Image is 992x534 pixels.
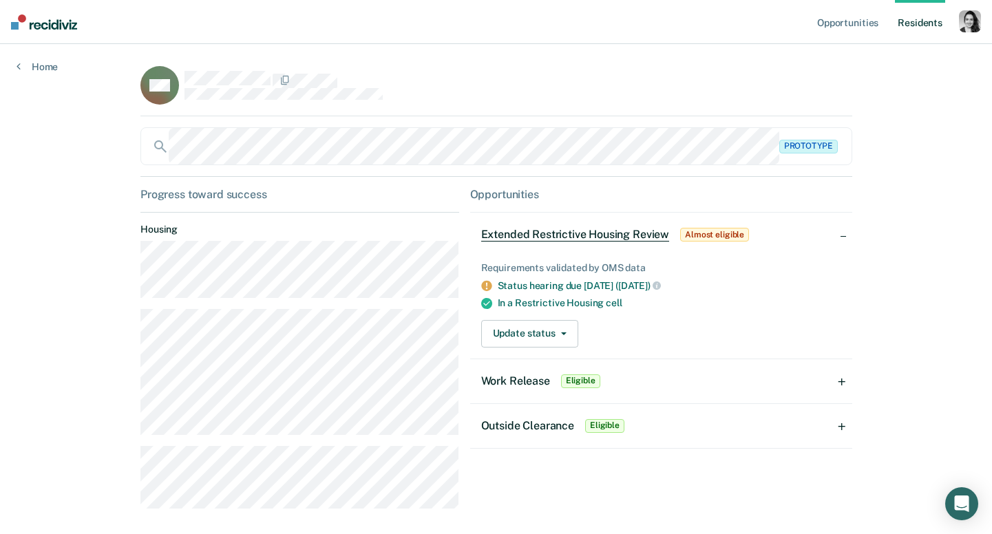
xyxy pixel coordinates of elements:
[140,224,459,235] dt: Housing
[17,61,58,73] a: Home
[470,359,852,403] div: Work ReleaseEligible
[498,297,841,309] div: In a Restrictive Housing
[945,487,978,520] div: Open Intercom Messenger
[140,188,459,201] div: Progress toward success
[680,228,749,242] span: Almost eligible
[606,297,622,308] span: cell
[481,262,841,274] div: Requirements validated by OMS data
[470,213,852,257] div: Extended Restrictive Housing ReviewAlmost eligible
[481,419,574,432] span: Outside Clearance
[470,188,852,201] div: Opportunities
[470,404,852,448] div: Outside ClearanceEligible
[11,14,77,30] img: Recidiviz
[481,374,550,387] span: Work Release
[585,419,624,433] span: Eligible
[481,320,578,348] button: Update status
[498,279,841,292] div: Status hearing due [DATE] ([DATE])
[561,374,600,388] span: Eligible
[481,228,669,242] span: Extended Restrictive Housing Review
